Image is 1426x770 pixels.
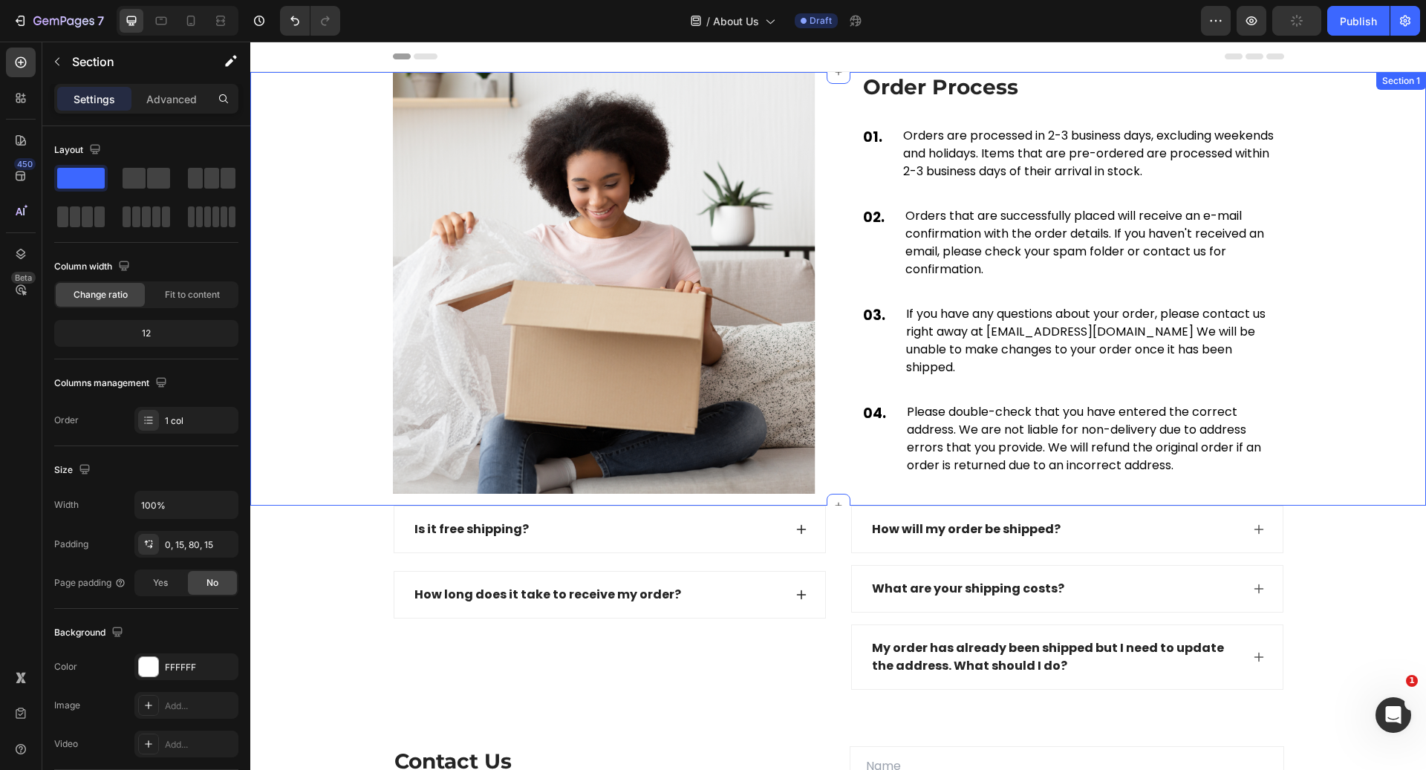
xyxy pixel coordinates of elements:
[14,158,36,170] div: 450
[613,85,632,107] p: 01.
[165,538,235,552] div: 0, 15, 80, 15
[54,660,77,673] div: Color
[250,42,1426,770] iframe: Design area
[97,12,104,30] p: 7
[599,705,1034,745] input: Name
[54,576,126,590] div: Page padding
[144,706,576,733] p: Contact Us
[653,85,1032,139] p: Orders are processed in 2-3 business days, excluding weekends and holidays. Items that are pre-or...
[165,661,235,674] div: FFFFFF
[613,264,635,285] p: 03.
[162,477,281,499] div: Is it free shipping?
[54,373,170,394] div: Columns management
[54,414,79,427] div: Order
[165,699,235,713] div: Add...
[74,288,128,301] span: Change ratio
[1375,697,1411,733] iframe: Intercom live chat
[1129,33,1173,46] div: Section 1
[810,14,832,27] span: Draft
[619,477,813,499] div: How will my order be shipped?
[11,272,36,284] div: Beta
[165,288,220,301] span: Fit to content
[74,91,115,107] p: Settings
[54,737,78,751] div: Video
[57,323,235,344] div: 12
[656,264,1032,335] p: If you have any questions about your order, please contact us right away at [EMAIL_ADDRESS][DOMAI...
[72,53,194,71] p: Section
[613,166,634,187] p: 02.
[54,460,94,480] div: Size
[613,362,636,383] p: 04.
[54,538,88,551] div: Padding
[280,6,340,36] div: Undo/Redo
[1406,675,1418,687] span: 1
[706,13,710,29] span: /
[54,257,133,277] div: Column width
[54,498,79,512] div: Width
[6,6,111,36] button: 7
[655,166,1032,237] p: Orders that are successfully placed will receive an e-mail confirmation with the order details. I...
[165,414,235,428] div: 1 col
[657,362,1032,433] p: Please double-check that you have entered the correct address. We are not liable for non-delivery...
[713,13,759,29] span: About Us
[54,623,126,643] div: Background
[153,576,168,590] span: Yes
[54,140,104,160] div: Layout
[54,699,80,712] div: Image
[206,576,218,590] span: No
[619,536,816,558] div: What are your shipping costs?
[1340,13,1377,29] div: Publish
[162,542,433,564] div: How long does it take to receive my order?
[1327,6,1390,36] button: Publish
[619,596,991,636] div: My order has already been shipped but I need to update the address. What should I do?
[165,738,235,751] div: Add...
[146,91,197,107] p: Advanced
[135,492,238,518] input: Auto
